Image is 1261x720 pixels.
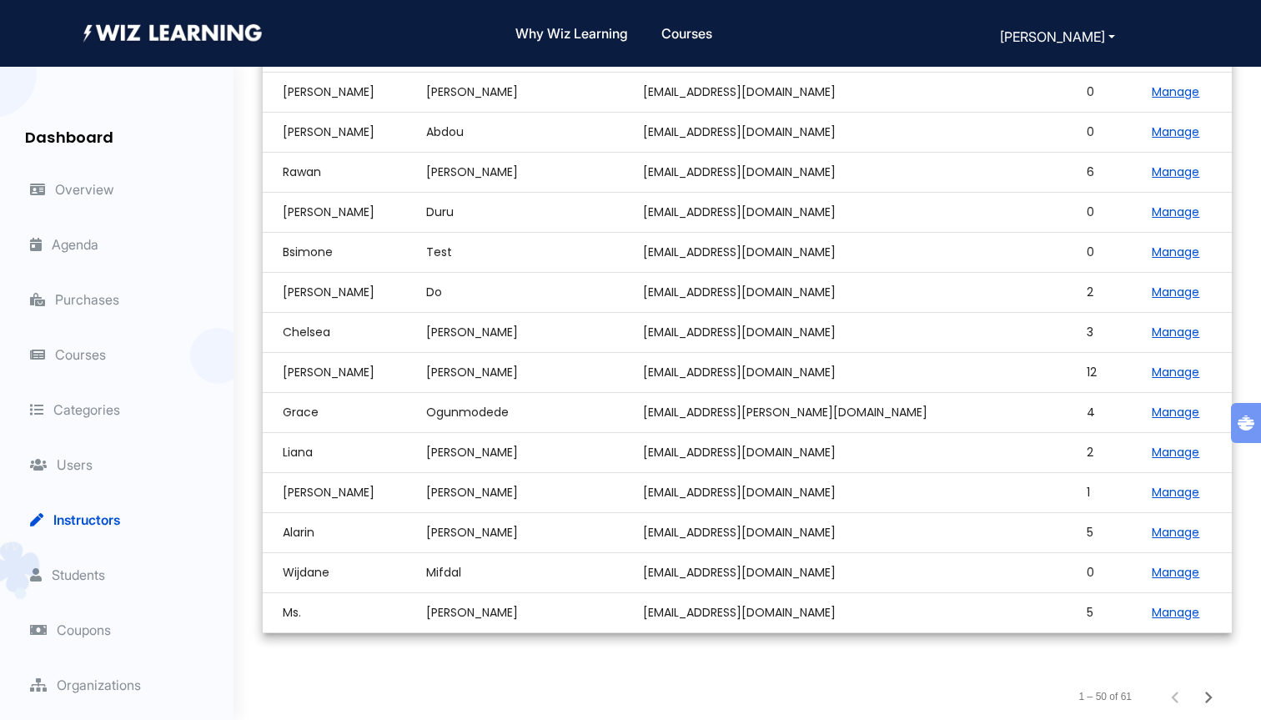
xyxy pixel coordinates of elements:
[1152,604,1199,621] a: Manage
[1192,680,1225,713] button: Next page
[1087,73,1152,113] td: 0
[643,113,1088,153] td: [EMAIL_ADDRESS][DOMAIN_NAME]
[1158,680,1192,713] button: Previous page
[426,553,643,593] td: Mifdal
[1152,484,1199,501] a: Manage
[30,236,98,253] span: Agenda
[1087,313,1152,353] td: 3
[643,313,1088,353] td: [EMAIL_ADDRESS][DOMAIN_NAME]
[643,273,1088,313] td: [EMAIL_ADDRESS][DOMAIN_NAME]
[25,509,125,531] button: Instructors
[1152,444,1199,461] a: Manage
[426,393,643,433] td: Ogunmodede
[263,233,426,273] td: Bsimone
[643,353,1088,393] td: [EMAIL_ADDRESS][DOMAIN_NAME]
[25,454,98,476] button: Users
[655,16,719,52] a: Courses
[30,622,111,638] span: Coupons
[1087,433,1152,473] td: 2
[30,456,93,473] span: Users
[25,564,110,586] button: Students
[1152,524,1199,541] a: Manage
[263,73,426,113] td: [PERSON_NAME]
[263,393,426,433] td: Grace
[263,513,426,553] td: Alarin
[643,393,1088,433] td: [EMAIL_ADDRESS][PERSON_NAME][DOMAIN_NAME]
[1087,193,1152,233] td: 0
[30,677,141,693] span: Organizations
[30,401,120,418] span: Categories
[643,593,1088,633] td: [EMAIL_ADDRESS][DOMAIN_NAME]
[426,433,643,473] td: [PERSON_NAME]
[1152,284,1199,300] a: Manage
[1152,123,1199,140] a: Manage
[1152,364,1199,380] a: Manage
[1087,113,1152,153] td: 0
[1152,244,1199,260] a: Manage
[25,234,103,255] button: Agenda
[426,153,643,193] td: [PERSON_NAME]
[30,346,106,363] span: Courses
[1079,689,1132,704] div: 1 – 50 of 61
[30,181,114,198] span: Overview
[263,473,426,513] td: [PERSON_NAME]
[426,353,643,393] td: [PERSON_NAME]
[30,291,119,308] span: Purchases
[426,73,643,113] td: [PERSON_NAME]
[263,153,426,193] td: Rawan
[426,473,643,513] td: [PERSON_NAME]
[509,16,635,52] a: Why Wiz Learning
[643,553,1088,593] td: [EMAIL_ADDRESS][DOMAIN_NAME]
[1087,553,1152,593] td: 0
[263,553,426,593] td: Wijdane
[263,113,426,153] td: [PERSON_NAME]
[1152,204,1199,220] a: Manage
[25,619,116,641] button: Coupons
[643,513,1088,553] td: [EMAIL_ADDRESS][DOMAIN_NAME]
[25,289,124,310] button: Purchases
[426,273,643,313] td: Do
[426,593,643,633] td: [PERSON_NAME]
[643,73,1088,113] td: [EMAIL_ADDRESS][DOMAIN_NAME]
[1152,404,1199,420] a: Manage
[1087,513,1152,553] td: 5
[25,399,125,420] button: Categories
[1152,564,1199,581] a: Manage
[25,179,119,200] button: Overview
[1087,353,1152,393] td: 12
[1087,273,1152,313] td: 2
[643,193,1088,233] td: [EMAIL_ADDRESS][DOMAIN_NAME]
[643,233,1088,273] td: [EMAIL_ADDRESS][DOMAIN_NAME]
[426,513,643,553] td: [PERSON_NAME]
[1087,593,1152,633] td: 5
[263,313,426,353] td: Chelsea
[263,593,426,633] td: Ms.
[1087,473,1152,513] td: 1
[263,273,426,313] td: [PERSON_NAME]
[263,353,426,393] td: [PERSON_NAME]
[263,433,426,473] td: Liana
[426,193,643,233] td: Duru
[1087,153,1152,193] td: 6
[1087,233,1152,273] td: 0
[426,313,643,353] td: [PERSON_NAME]
[1152,83,1199,100] a: Manage
[426,233,643,273] td: Test
[30,511,120,528] span: Instructors
[643,473,1088,513] td: [EMAIL_ADDRESS][DOMAIN_NAME]
[643,433,1088,473] td: [EMAIL_ADDRESS][DOMAIN_NAME]
[995,25,1120,48] button: [PERSON_NAME]
[1152,164,1199,180] a: Manage
[1152,324,1199,340] a: Manage
[1087,393,1152,433] td: 4
[30,566,105,583] span: Students
[25,674,146,696] button: Organizations
[426,113,643,153] td: Abdou
[17,112,234,155] h2: Dashboard
[643,153,1088,193] td: [EMAIL_ADDRESS][DOMAIN_NAME]
[263,193,426,233] td: [PERSON_NAME]
[25,344,111,365] button: Courses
